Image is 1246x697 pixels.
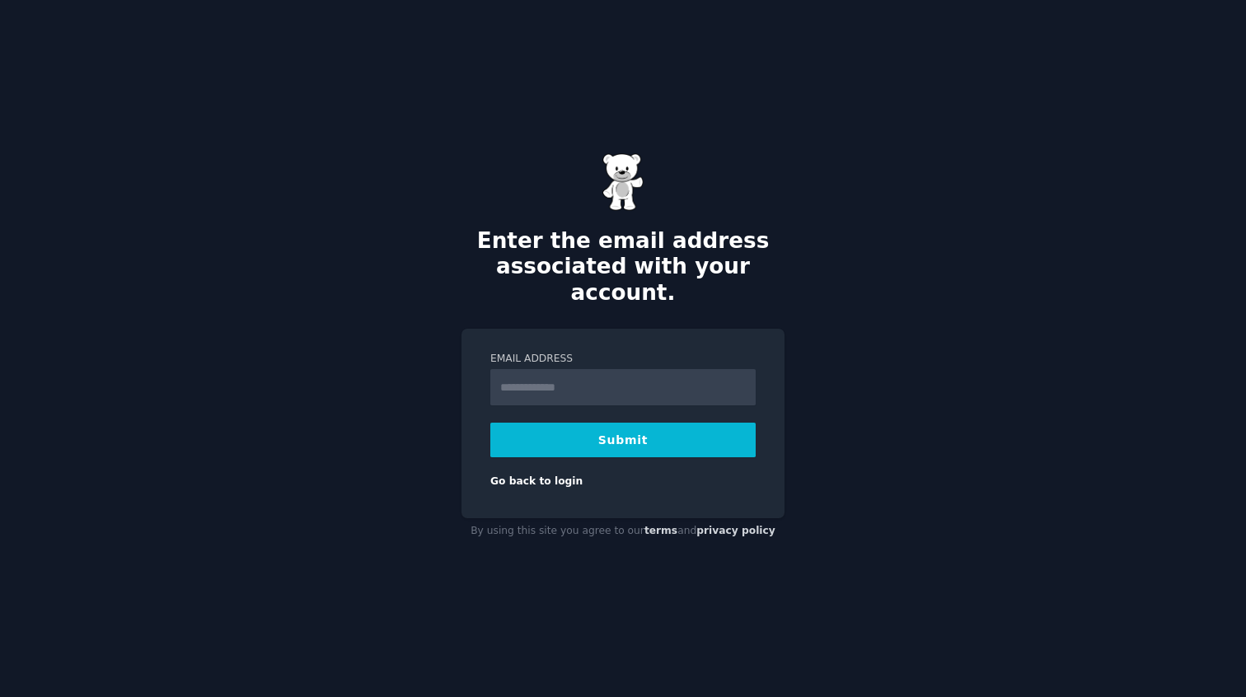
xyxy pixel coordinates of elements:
div: By using this site you agree to our and [461,518,785,545]
label: Email Address [490,352,756,367]
a: terms [644,525,677,536]
button: Submit [490,423,756,457]
h2: Enter the email address associated with your account. [461,228,785,306]
a: Go back to login [490,475,583,487]
img: Gummy Bear [602,153,644,211]
a: privacy policy [696,525,775,536]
